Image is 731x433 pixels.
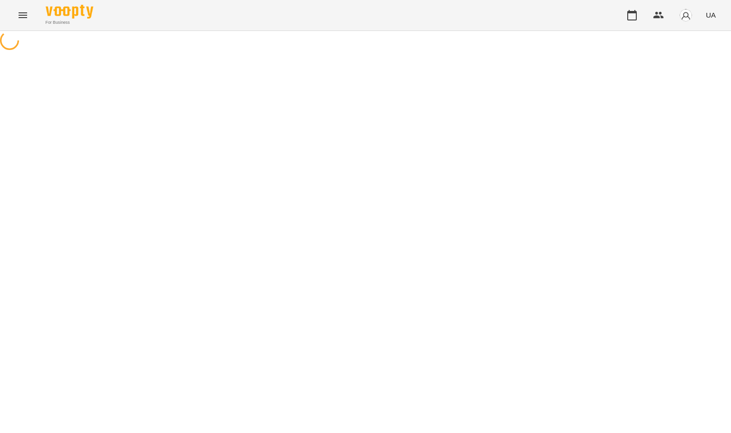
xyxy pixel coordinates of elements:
span: For Business [46,20,93,26]
img: Voopty Logo [46,5,93,19]
img: avatar_s.png [679,9,692,22]
button: UA [702,6,720,24]
span: UA [706,10,716,20]
button: Menu [11,4,34,27]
